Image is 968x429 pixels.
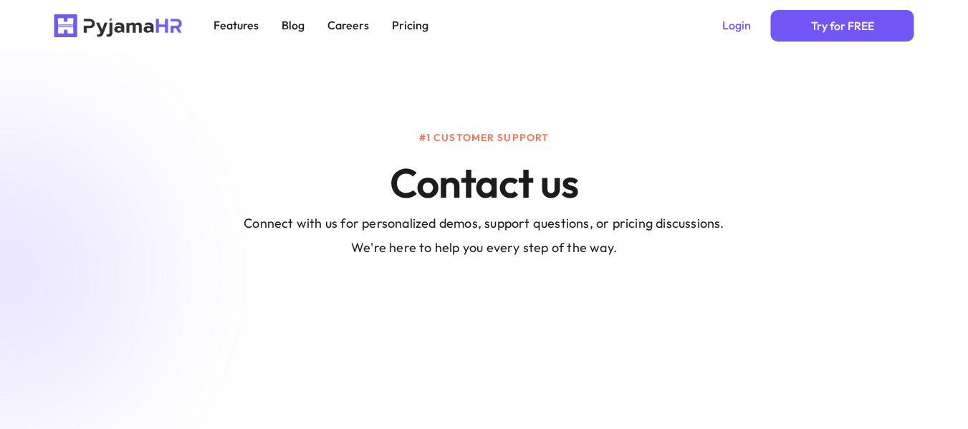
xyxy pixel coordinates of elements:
p: #1 customer support [419,132,549,144]
a: Pricing [383,14,437,37]
p: Pricing [392,19,428,32]
a: Primary [771,10,914,42]
a: Features [205,14,267,37]
p: We're here to help you every step of the way. [244,243,724,253]
p: Careers [327,19,369,32]
a: Careers [319,14,378,37]
p: Features [214,19,259,32]
a: Blog [273,14,313,37]
p: Login [722,19,751,32]
p: Try for FREE [811,16,874,36]
p: Connect with us for personalized demos, support questions, or pricing discussions. [244,218,724,228]
a: Login [714,14,759,37]
h1: Contact us [390,158,578,207]
p: Blog [282,19,305,32]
